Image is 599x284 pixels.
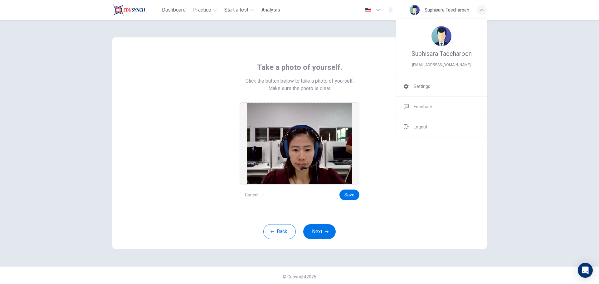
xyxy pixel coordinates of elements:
[412,50,472,57] span: Suphisara Taecharoen
[578,263,593,278] div: Open Intercom Messenger
[414,83,430,90] span: Settings
[396,76,487,96] a: Settings
[414,123,427,131] span: Logout
[431,26,451,46] img: Profile picture
[404,61,479,69] span: suphisara@photha.ac.th
[414,103,433,110] span: Feedback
